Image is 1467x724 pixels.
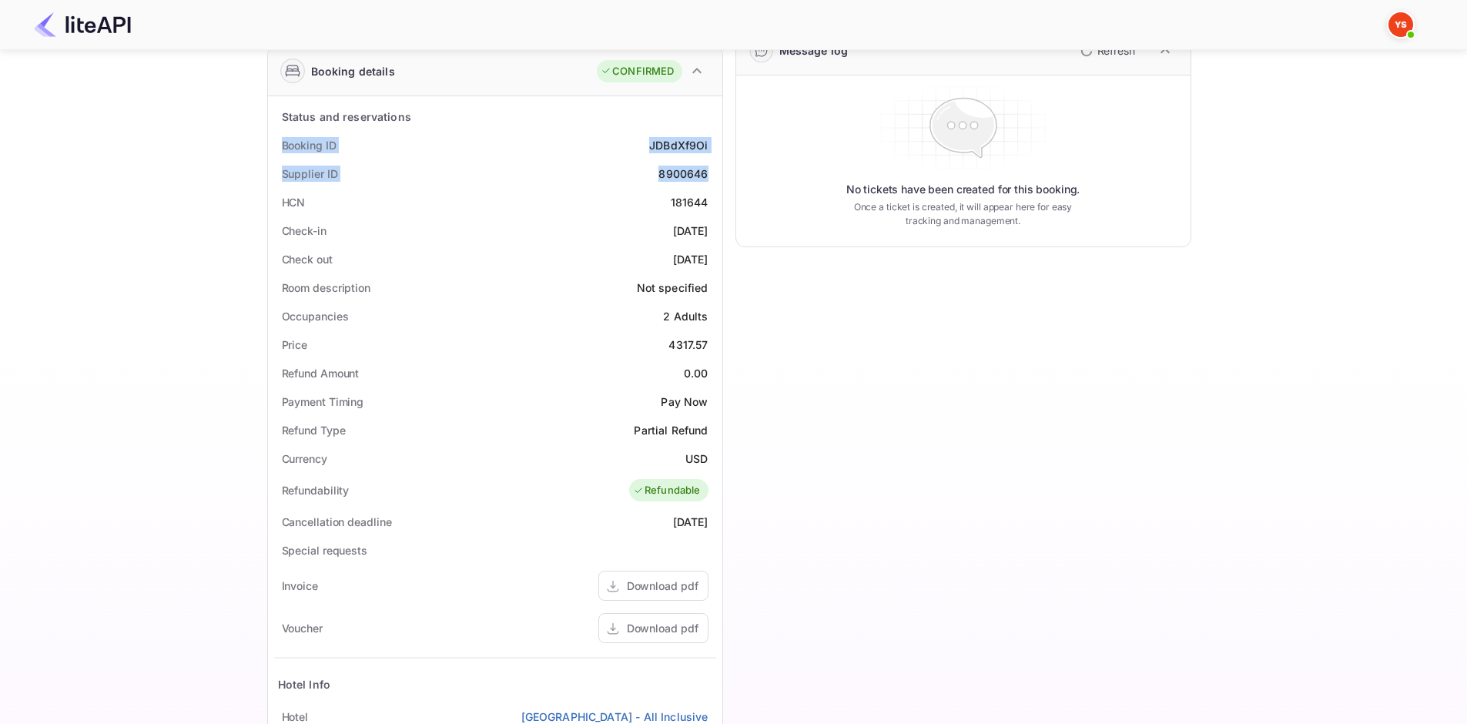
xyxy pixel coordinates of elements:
div: Payment Timing [282,394,364,410]
button: Refresh [1071,39,1141,63]
div: Invoice [282,578,318,594]
div: Room description [282,280,370,296]
div: Partial Refund [634,422,708,438]
div: Booking details [311,63,395,79]
div: [DATE] [673,223,708,239]
div: Pay Now [661,394,708,410]
div: JDBdXf9Oi [649,137,708,153]
div: Refundability [282,482,350,498]
div: 2 Adults [663,308,708,324]
div: Special requests [282,542,367,558]
img: Yandex Support [1388,12,1413,37]
div: 4317.57 [668,337,708,353]
div: [DATE] [673,251,708,267]
div: Check out [282,251,333,267]
div: Voucher [282,620,323,636]
div: Not specified [637,280,708,296]
div: Hotel Info [278,676,331,692]
div: Price [282,337,308,353]
div: Status and reservations [282,109,411,125]
div: Refund Type [282,422,346,438]
div: HCN [282,194,306,210]
div: CONFIRMED [601,64,674,79]
div: Download pdf [627,620,698,636]
div: USD [685,451,708,467]
div: Currency [282,451,327,467]
div: Refundable [633,483,701,498]
div: Message log [779,42,849,59]
div: 181644 [671,194,708,210]
p: Refresh [1097,42,1135,59]
div: Download pdf [627,578,698,594]
div: 0.00 [684,365,708,381]
div: Check-in [282,223,327,239]
div: 8900646 [658,166,708,182]
div: Supplier ID [282,166,338,182]
div: Refund Amount [282,365,360,381]
div: Cancellation deadline [282,514,392,530]
div: Booking ID [282,137,337,153]
div: Occupancies [282,308,349,324]
img: LiteAPI Logo [34,12,131,37]
div: [DATE] [673,514,708,530]
p: No tickets have been created for this booking. [846,182,1080,197]
p: Once a ticket is created, it will appear here for easy tracking and management. [842,200,1085,228]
